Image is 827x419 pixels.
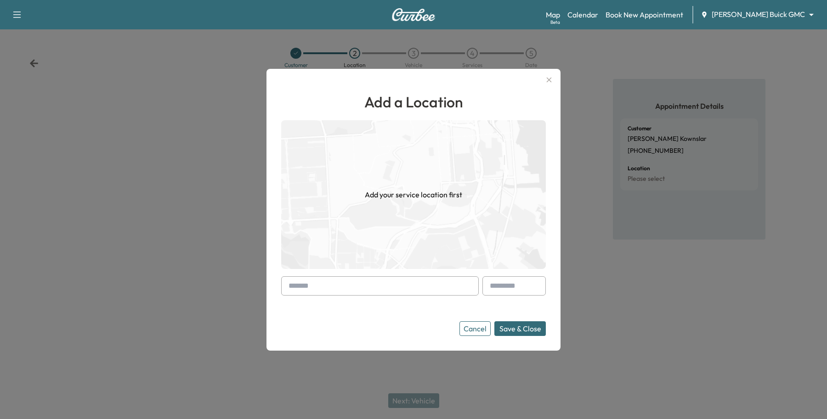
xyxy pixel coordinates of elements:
[712,9,805,20] span: [PERSON_NAME] Buick GMC
[550,19,560,26] div: Beta
[459,321,491,336] button: Cancel
[281,120,546,269] img: empty-map-CL6vilOE.png
[546,9,560,20] a: MapBeta
[365,189,462,200] h1: Add your service location first
[606,9,683,20] a: Book New Appointment
[281,91,546,113] h1: Add a Location
[494,321,546,336] button: Save & Close
[391,8,436,21] img: Curbee Logo
[567,9,598,20] a: Calendar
